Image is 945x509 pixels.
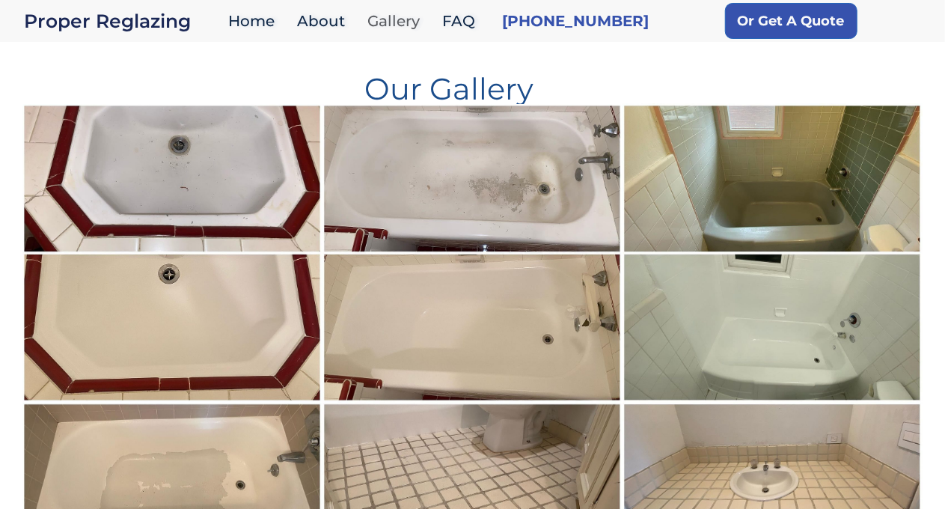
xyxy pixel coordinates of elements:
a: ... [623,104,923,403]
a: FAQ [435,5,490,37]
a: Gallery [360,5,435,37]
div: Proper Reglazing [24,10,221,31]
img: ... [622,103,923,403]
a: Home [221,5,290,37]
h1: Our Gallery [34,62,863,104]
a: Or Get A Quote [725,3,857,39]
a: About [290,5,360,37]
a: home [24,10,221,31]
img: #gallery... [22,103,323,403]
a: [PHONE_NUMBER] [502,10,649,31]
img: #gallery... [322,103,623,403]
a: #gallery... [322,104,623,403]
a: #gallery... [22,104,322,403]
